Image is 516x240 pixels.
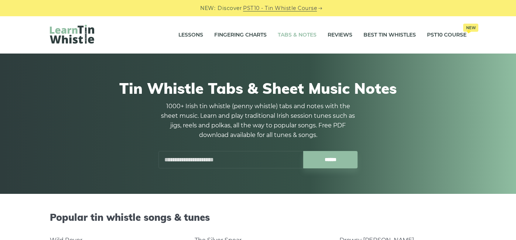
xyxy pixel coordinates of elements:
[214,26,267,44] a: Fingering Charts
[178,26,203,44] a: Lessons
[427,26,467,44] a: PST10 CourseNew
[363,26,416,44] a: Best Tin Whistles
[50,25,94,44] img: LearnTinWhistle.com
[158,102,358,140] p: 1000+ Irish tin whistle (penny whistle) tabs and notes with the sheet music. Learn and play tradi...
[328,26,352,44] a: Reviews
[50,79,467,97] h1: Tin Whistle Tabs & Sheet Music Notes
[463,24,478,32] span: New
[50,212,467,223] h2: Popular tin whistle songs & tunes
[278,26,317,44] a: Tabs & Notes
